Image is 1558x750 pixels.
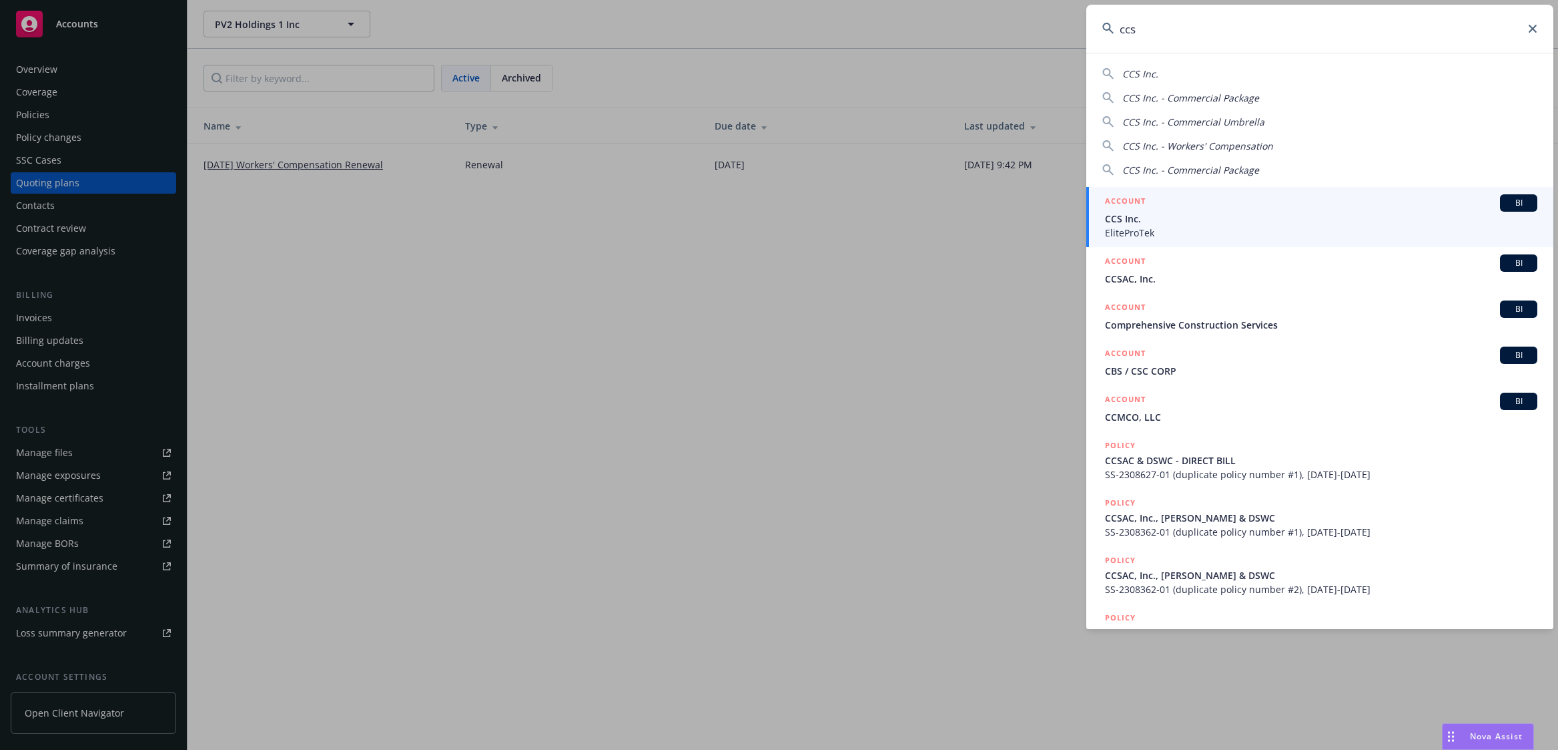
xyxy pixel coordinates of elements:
[1442,723,1534,750] button: Nova Assist
[1086,187,1553,247] a: ACCOUNTBICCS Inc.EliteProTek
[1086,546,1553,604] a: POLICYCCSAC, Inc., [PERSON_NAME] & DSWCSS-2308362-01 (duplicate policy number #2), [DATE]-[DATE]
[1105,410,1537,424] span: CCMCO, LLC
[1105,626,1537,640] span: CCSAC, Inc., [PERSON_NAME] & DSWC
[1105,364,1537,378] span: CBS / CSC CORP
[1105,301,1146,317] h5: ACCOUNT
[1505,303,1532,315] span: BI
[1086,5,1553,53] input: Search...
[1122,116,1264,128] span: CCS Inc. - Commercial Umbrella
[1105,212,1537,226] span: CCS Inc.
[1105,453,1537,467] span: CCSAC & DSWC - DIRECT BILL
[1086,604,1553,661] a: POLICYCCSAC, Inc., [PERSON_NAME] & DSWC
[1505,395,1532,407] span: BI
[1443,724,1459,749] div: Drag to move
[1105,511,1537,525] span: CCSAC, Inc., [PERSON_NAME] & DSWC
[1122,67,1158,80] span: CCS Inc.
[1105,226,1537,240] span: EliteProTek
[1505,349,1532,361] span: BI
[1505,257,1532,269] span: BI
[1086,489,1553,546] a: POLICYCCSAC, Inc., [PERSON_NAME] & DSWCSS-2308362-01 (duplicate policy number #1), [DATE]-[DATE]
[1086,293,1553,339] a: ACCOUNTBIComprehensive Construction Services
[1086,431,1553,489] a: POLICYCCSAC & DSWC - DIRECT BILLSS-2308627-01 (duplicate policy number #1), [DATE]-[DATE]
[1105,272,1537,286] span: CCSAC, Inc.
[1105,318,1537,332] span: Comprehensive Construction Services
[1105,439,1136,452] h5: POLICY
[1505,197,1532,209] span: BI
[1470,731,1523,742] span: Nova Assist
[1105,496,1136,510] h5: POLICY
[1086,385,1553,431] a: ACCOUNTBICCMCO, LLC
[1086,247,1553,293] a: ACCOUNTBICCSAC, Inc.
[1122,164,1259,176] span: CCS Inc. - Commercial Package
[1105,525,1537,539] span: SS-2308362-01 (duplicate policy number #1), [DATE]-[DATE]
[1122,91,1259,104] span: CCS Inc. - Commercial Package
[1105,393,1146,409] h5: ACCOUNT
[1105,194,1146,210] h5: ACCOUNT
[1105,347,1146,363] h5: ACCOUNT
[1105,554,1136,567] h5: POLICY
[1105,611,1136,624] h5: POLICY
[1105,254,1146,270] h5: ACCOUNT
[1105,467,1537,482] span: SS-2308627-01 (duplicate policy number #1), [DATE]-[DATE]
[1122,140,1273,152] span: CCS Inc. - Workers' Compensation
[1105,582,1537,596] span: SS-2308362-01 (duplicate policy number #2), [DATE]-[DATE]
[1086,339,1553,385] a: ACCOUNTBICBS / CSC CORP
[1105,568,1537,582] span: CCSAC, Inc., [PERSON_NAME] & DSWC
